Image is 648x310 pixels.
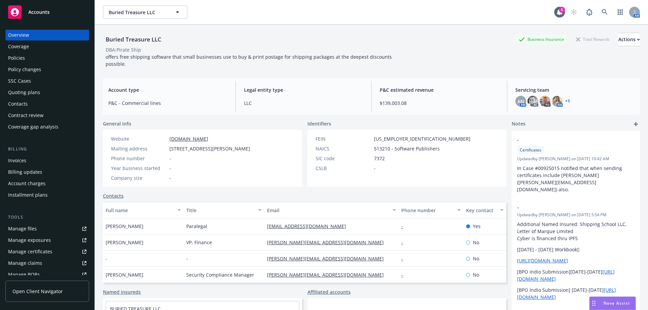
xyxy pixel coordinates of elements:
[614,5,627,19] a: Switch app
[267,255,389,262] a: [PERSON_NAME][EMAIL_ADDRESS][DOMAIN_NAME]
[106,207,173,214] div: Full name
[463,202,506,218] button: Key contact
[244,86,363,93] span: Legal entity type
[589,297,636,310] button: Nova Assist
[111,174,167,181] div: Company size
[583,5,596,19] a: Report a Bug
[567,5,580,19] a: Start snowing
[5,167,89,177] a: Billing updates
[401,255,408,262] a: -
[517,204,617,211] span: -
[517,221,634,242] p: Additional Named Insured: Shipping School LLC, Letter of Marque Limited Cyber is financed thru IPFS
[5,146,89,152] div: Billing
[517,286,634,301] p: [BPO Indio Submission] [DATE]-[DATE]
[573,35,613,44] div: Total Rewards
[316,145,371,152] div: NAICS
[244,100,363,107] span: LLC
[111,135,167,142] div: Website
[5,64,89,75] a: Policy changes
[374,145,440,152] span: 513210 - Software Publishers
[106,239,143,246] span: [PERSON_NAME]
[316,165,371,172] div: CSLB
[106,54,393,67] span: offers free shipping software that small businesses use to buy & print postage for shipping packa...
[520,147,541,153] span: Certificates
[8,121,58,132] div: Coverage gap analysis
[111,165,167,172] div: Year business started
[8,87,40,98] div: Quoting plans
[517,268,634,282] p: [BPO Indio Submission][DATE]-[DATE]
[106,46,141,53] div: DBA: Pirate Ship
[106,255,107,262] span: -
[186,271,254,278] span: Security Compliance Manager
[8,98,28,109] div: Contacts
[8,258,42,269] div: Manage claims
[473,239,479,246] span: No
[8,246,52,257] div: Manage certificates
[106,271,143,278] span: [PERSON_NAME]
[5,235,89,246] a: Manage exposures
[108,86,227,93] span: Account type
[8,64,41,75] div: Policy changes
[103,5,187,19] button: Buried Treasure LLC
[264,202,399,218] button: Email
[8,235,51,246] div: Manage exposures
[106,223,143,230] span: [PERSON_NAME]
[103,192,124,199] a: Contacts
[169,174,171,181] span: -
[401,239,408,246] a: -
[267,207,388,214] div: Email
[559,7,565,13] div: 5
[5,214,89,221] div: Tools
[374,165,376,172] span: -
[512,120,525,128] span: Notes
[169,155,171,162] span: -
[5,190,89,200] a: Installment plans
[169,136,208,142] a: [DOMAIN_NAME]
[517,246,634,253] p: [[DATE] - [DATE] Workbook]:
[5,87,89,98] a: Quoting plans
[5,41,89,52] a: Coverage
[5,258,89,269] a: Manage claims
[169,165,171,172] span: -
[473,271,479,278] span: No
[401,207,453,214] div: Phone number
[5,53,89,63] a: Policies
[8,190,48,200] div: Installment plans
[12,288,63,295] span: Open Client Navigator
[8,178,46,189] div: Account charges
[5,30,89,40] a: Overview
[8,30,29,40] div: Overview
[5,3,89,22] a: Accounts
[103,120,131,127] span: General info
[512,131,640,198] div: -CertificatesUpdatedby [PERSON_NAME] on [DATE] 10:42 AMIn Case #00925015 notified that when sendi...
[186,239,212,246] span: VP, Finance
[169,145,250,152] span: [STREET_ADDRESS][PERSON_NAME]
[103,288,141,295] a: Named insureds
[186,207,254,214] div: Title
[8,223,37,234] div: Manage files
[316,155,371,162] div: SIC code
[8,269,40,280] div: Manage BORs
[5,246,89,257] a: Manage certificates
[8,41,29,52] div: Coverage
[401,223,408,229] a: -
[111,145,167,152] div: Mailing address
[8,110,44,121] div: Contract review
[8,167,42,177] div: Billing updates
[267,239,389,246] a: [PERSON_NAME][EMAIL_ADDRESS][DOMAIN_NAME]
[307,120,331,127] span: Identifiers
[565,99,570,103] a: +1
[618,33,640,46] div: Actions
[8,76,31,86] div: SSC Cases
[515,35,567,44] div: Business Insurance
[632,120,640,128] a: add
[5,110,89,121] a: Contract review
[552,96,563,107] img: photo
[590,297,598,310] div: Drag to move
[528,96,538,107] img: photo
[401,272,408,278] a: -
[5,178,89,189] a: Account charges
[109,9,167,16] span: Buried Treasure LLC
[186,255,188,262] span: -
